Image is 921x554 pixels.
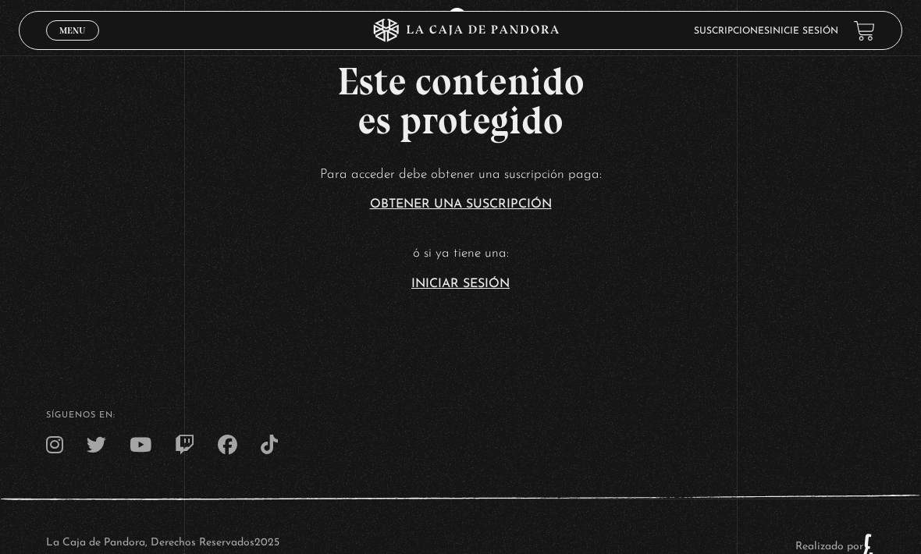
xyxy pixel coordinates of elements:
[55,39,91,50] span: Cerrar
[770,27,838,36] a: Inicie sesión
[795,541,875,552] a: Realizado por
[370,198,552,211] a: Obtener una suscripción
[854,20,875,41] a: View your shopping cart
[694,27,770,36] a: Suscripciones
[59,26,85,35] span: Menu
[411,278,510,290] a: Iniciar Sesión
[46,411,875,420] h4: SÍguenos en:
